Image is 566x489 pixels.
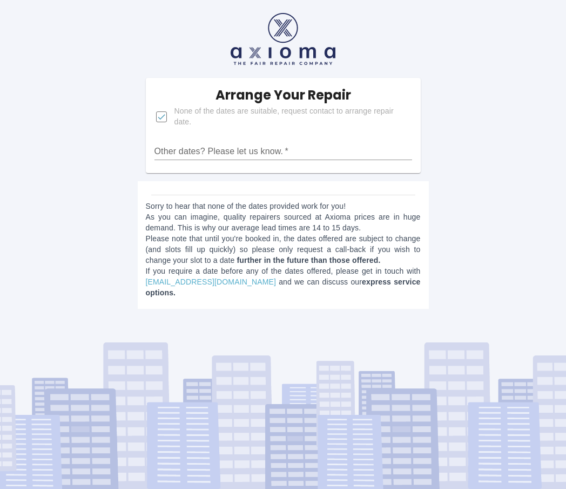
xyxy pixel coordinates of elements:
img: axioma [231,13,335,65]
span: None of the dates are suitable, request contact to arrange repair date. [174,106,403,128]
p: Sorry to hear that none of the dates provided work for you! As you can imagine, quality repairers... [146,201,421,298]
a: [EMAIL_ADDRESS][DOMAIN_NAME] [146,277,276,286]
b: further in the future than those offered. [237,256,381,265]
b: express service options. [146,277,421,297]
h5: Arrange Your Repair [215,87,351,104]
